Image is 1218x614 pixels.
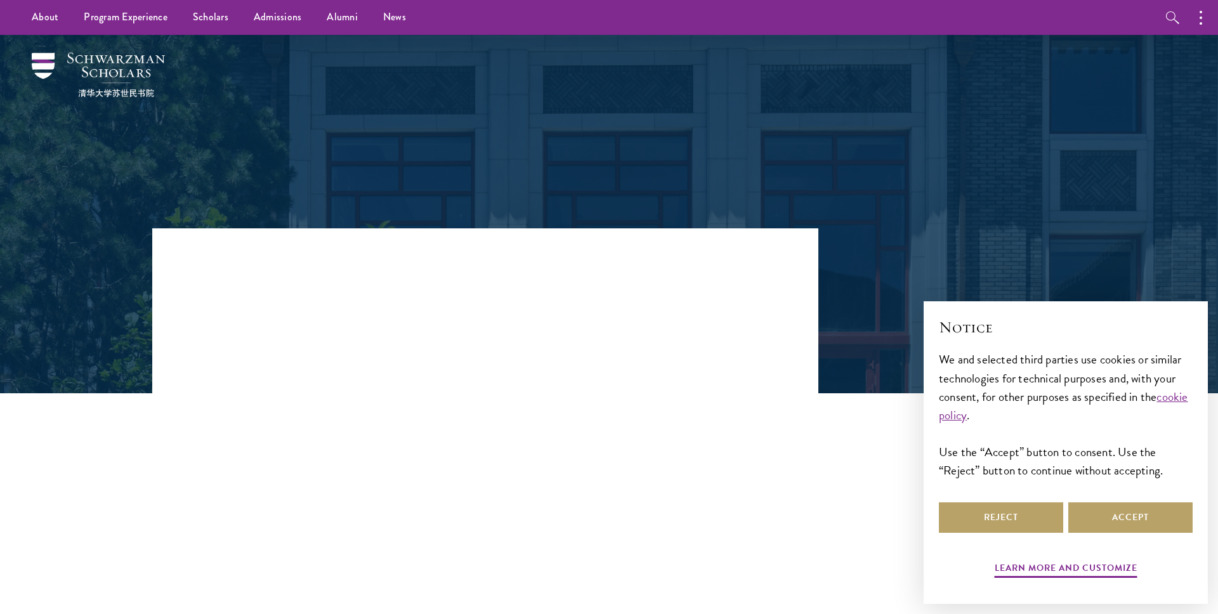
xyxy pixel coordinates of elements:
img: Schwarzman Scholars [32,53,165,97]
div: We and selected third parties use cookies or similar technologies for technical purposes and, wit... [939,350,1193,479]
button: Learn more and customize [995,560,1137,580]
button: Accept [1068,502,1193,533]
h2: Notice [939,317,1193,338]
button: Reject [939,502,1063,533]
a: cookie policy [939,388,1188,424]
